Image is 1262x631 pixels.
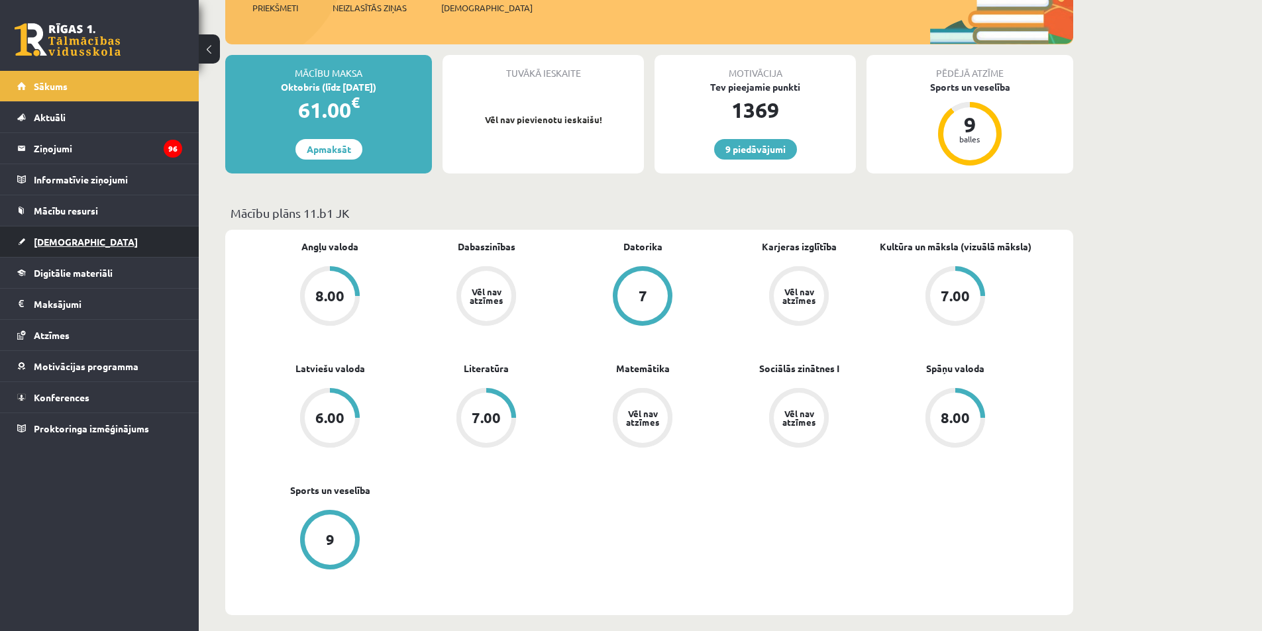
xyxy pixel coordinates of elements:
span: Sākums [34,80,68,92]
legend: Ziņojumi [34,133,182,164]
a: Matemātika [616,362,670,375]
a: 9 [252,510,408,572]
div: 7.00 [941,289,970,303]
span: [DEMOGRAPHIC_DATA] [34,236,138,248]
a: Apmaksāt [295,139,362,160]
div: 8.00 [315,289,344,303]
a: Kultūra un māksla (vizuālā māksla) [880,240,1031,254]
legend: Informatīvie ziņojumi [34,164,182,195]
a: Latviešu valoda [295,362,365,375]
div: 9 [950,114,990,135]
div: balles [950,135,990,143]
a: Dabaszinības [458,240,515,254]
a: Karjeras izglītība [762,240,837,254]
a: Sports un veselība 9 balles [867,80,1073,168]
div: Motivācija [655,55,856,80]
div: 7 [639,289,647,303]
a: Angļu valoda [301,240,358,254]
div: 9 [326,532,335,547]
span: Motivācijas programma [34,360,138,372]
div: Oktobris (līdz [DATE]) [225,80,432,94]
div: 8.00 [941,411,970,425]
div: 7.00 [472,411,501,425]
div: Vēl nav atzīmes [624,409,661,426]
div: Vēl nav atzīmes [780,409,817,426]
span: Proktoringa izmēģinājums [34,422,149,434]
a: Spāņu valoda [926,362,984,375]
i: 96 [164,140,182,158]
a: [DEMOGRAPHIC_DATA] [17,226,182,257]
a: Konferences [17,382,182,413]
div: Tev pieejamie punkti [655,80,856,94]
a: 7.00 [408,388,564,450]
div: Tuvākā ieskaite [443,55,644,80]
a: Maksājumi [17,289,182,319]
div: Vēl nav atzīmes [780,287,817,305]
a: Vēl nav atzīmes [564,388,721,450]
div: 6.00 [315,411,344,425]
p: Vēl nav pievienotu ieskaišu! [449,113,637,126]
span: Konferences [34,391,89,403]
legend: Maksājumi [34,289,182,319]
a: Atzīmes [17,320,182,350]
a: 8.00 [252,266,408,328]
div: Mācību maksa [225,55,432,80]
span: Aktuāli [34,111,66,123]
a: Vēl nav atzīmes [408,266,564,328]
a: Aktuāli [17,102,182,132]
span: Priekšmeti [252,1,298,15]
a: Sociālās zinātnes I [759,362,839,375]
a: 7.00 [877,266,1033,328]
div: Vēl nav atzīmes [468,287,505,305]
a: 9 piedāvājumi [714,139,797,160]
span: Digitālie materiāli [34,267,113,279]
a: Literatūra [464,362,509,375]
div: Sports un veselība [867,80,1073,94]
span: Atzīmes [34,329,70,341]
a: Motivācijas programma [17,351,182,381]
span: Mācību resursi [34,205,98,217]
a: Mācību resursi [17,195,182,226]
a: Ziņojumi96 [17,133,182,164]
a: Rīgas 1. Tālmācības vidusskola [15,23,121,56]
div: 61.00 [225,94,432,126]
a: Informatīvie ziņojumi [17,164,182,195]
a: 6.00 [252,388,408,450]
span: Neizlasītās ziņas [333,1,407,15]
div: Pēdējā atzīme [867,55,1073,80]
a: Digitālie materiāli [17,258,182,288]
a: Sākums [17,71,182,101]
a: Vēl nav atzīmes [721,388,877,450]
a: Proktoringa izmēģinājums [17,413,182,444]
a: 7 [564,266,721,328]
div: 1369 [655,94,856,126]
a: Sports un veselība [290,483,370,497]
p: Mācību plāns 11.b1 JK [231,204,1068,222]
a: Vēl nav atzīmes [721,266,877,328]
span: [DEMOGRAPHIC_DATA] [441,1,533,15]
a: Datorika [623,240,662,254]
a: 8.00 [877,388,1033,450]
span: € [351,93,360,112]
